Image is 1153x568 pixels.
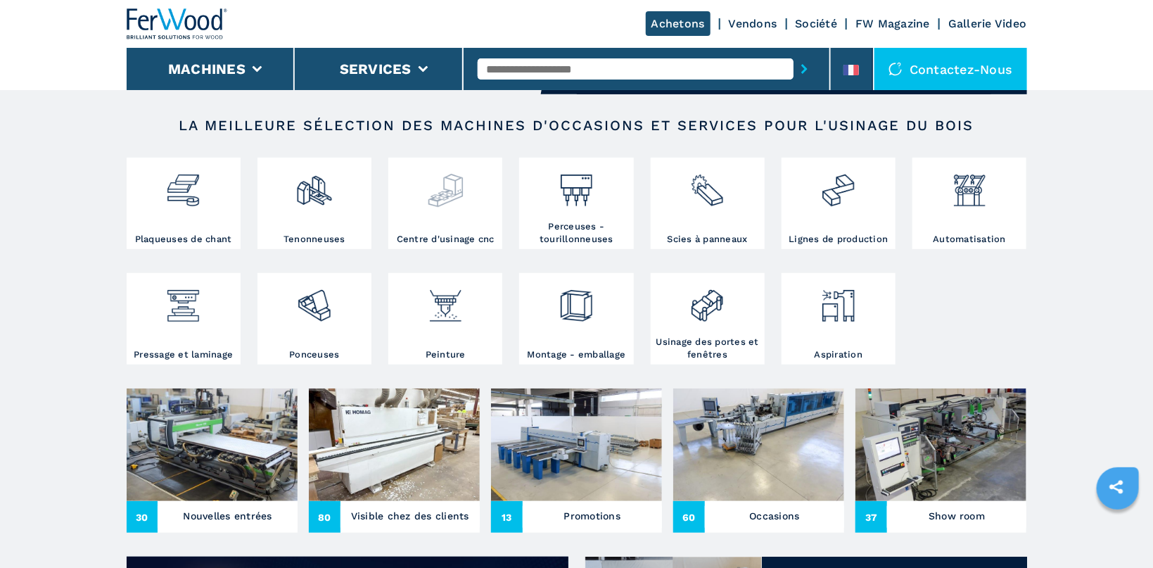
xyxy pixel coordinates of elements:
img: Nouvelles entrées [127,389,298,501]
a: Société [796,17,838,30]
img: Promotions [491,389,662,501]
h3: Aspiration [815,348,863,361]
img: foratrici_inseritrici_2.png [558,161,595,209]
a: Visible chez des clients80Visible chez des clients [309,389,480,533]
h3: Tenonneuses [284,233,345,246]
img: sezionatrici_2.png [689,161,726,209]
img: pressa-strettoia.png [165,277,202,324]
img: squadratrici_2.png [295,161,333,209]
a: Automatisation [912,158,1026,249]
img: aspirazione_1.png [820,277,857,324]
span: 37 [855,501,887,533]
h3: Ponceuses [289,348,339,361]
button: Machines [168,61,246,77]
h3: Montage - emballage [528,348,626,361]
a: Peinture [388,273,502,365]
button: submit-button [794,53,815,85]
h3: Occasions [749,506,799,526]
h3: Plaqueuses de chant [135,233,232,246]
img: centro_di_lavoro_cnc_2.png [427,161,464,209]
h3: Automatisation [934,233,1007,246]
a: Plaqueuses de chant [127,158,241,249]
a: Achetons [646,11,711,36]
a: Scies à panneaux [651,158,765,249]
a: Ponceuses [257,273,371,365]
a: Promotions13Promotions [491,389,662,533]
img: Visible chez des clients [309,389,480,501]
a: Usinage des portes et fenêtres [651,273,765,365]
h3: Centre d'usinage cnc [397,233,495,246]
span: 80 [309,501,340,533]
a: Pressage et laminage [127,273,241,365]
a: Occasions60Occasions [673,389,844,533]
h2: LA MEILLEURE SÉLECTION DES MACHINES D'OCCASIONS ET SERVICES POUR L'USINAGE DU BOIS [172,117,982,134]
a: FW Magazine [855,17,930,30]
a: Montage - emballage [519,273,633,365]
img: Show room [855,389,1026,501]
a: Show room37Show room [855,389,1026,533]
img: verniciatura_1.png [427,277,464,324]
h3: Scies à panneaux [668,233,748,246]
a: Centre d'usinage cnc [388,158,502,249]
span: 13 [491,501,523,533]
h3: Show room [929,506,985,526]
img: automazione.png [951,161,988,209]
img: Contactez-nous [888,62,903,76]
a: sharethis [1099,469,1134,505]
h3: Lignes de production [789,233,888,246]
a: Lignes de production [782,158,896,249]
img: montaggio_imballaggio_2.png [558,277,595,324]
span: 60 [673,501,705,533]
a: Aspiration [782,273,896,365]
h3: Nouvelles entrées [183,506,272,526]
a: Tenonneuses [257,158,371,249]
button: Services [340,61,412,77]
img: bordatrici_1.png [165,161,202,209]
span: 30 [127,501,158,533]
img: linee_di_produzione_2.png [820,161,857,209]
a: Nouvelles entrées30Nouvelles entrées [127,389,298,533]
img: levigatrici_2.png [295,277,333,324]
h3: Perceuses - tourillonneuses [523,220,630,246]
h3: Peinture [426,348,466,361]
h3: Pressage et laminage [134,348,233,361]
a: Vendons [729,17,777,30]
h3: Promotions [564,506,621,526]
h3: Usinage des portes et fenêtres [654,336,761,361]
iframe: Chat [1093,505,1142,557]
img: lavorazione_porte_finestre_2.png [689,277,726,324]
img: Ferwood [127,8,228,39]
img: Occasions [673,389,844,501]
a: Perceuses - tourillonneuses [519,158,633,249]
h3: Visible chez des clients [351,506,469,526]
div: Contactez-nous [874,48,1027,90]
a: Gallerie Video [948,17,1027,30]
